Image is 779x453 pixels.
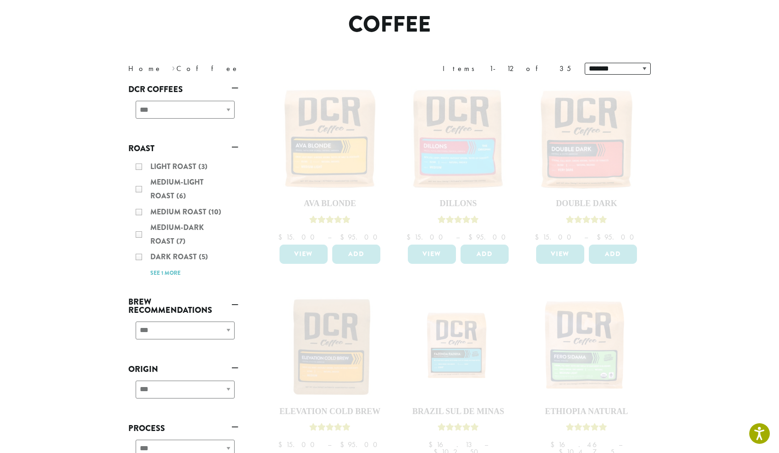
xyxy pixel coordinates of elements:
a: DCR Coffees [128,82,238,97]
div: DCR Coffees [128,97,238,130]
nav: Breadcrumb [128,63,376,74]
a: Origin [128,361,238,377]
div: Origin [128,377,238,409]
a: Process [128,420,238,436]
a: Brew Recommendations [128,294,238,318]
div: Brew Recommendations [128,318,238,350]
a: Home [128,64,162,73]
a: Roast [128,141,238,156]
h1: Coffee [121,11,658,38]
span: › [172,60,175,74]
div: Roast [128,156,238,283]
div: Items 1-12 of 35 [443,63,571,74]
